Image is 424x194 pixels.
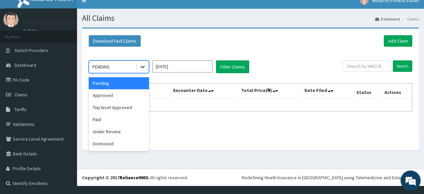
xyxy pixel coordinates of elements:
[39,56,92,124] span: We're online!
[14,92,27,98] span: Claims
[342,60,391,72] input: Search by HMO ID
[382,84,412,99] th: Actions
[3,12,18,27] img: User Image
[354,84,382,99] th: Status
[301,84,354,99] th: Date Filed
[35,38,113,46] div: Chat with us now
[23,29,40,33] a: Online
[170,84,238,99] th: Encounter Date
[152,60,213,72] input: Select Month and Year
[375,16,400,22] a: Dashboard
[89,77,149,89] div: Pending
[89,101,149,113] div: Top level Approved
[242,174,419,181] div: Redefining Heath Insurance in [GEOGRAPHIC_DATA] using Telemedicine and Data Science!
[92,63,110,70] div: PENDING
[77,169,424,186] footer: All rights reserved.
[384,35,412,47] a: Add Claim
[89,35,141,47] button: Download Paid Claims
[216,60,249,73] button: Filter Claims
[89,126,149,138] div: Under Review
[82,175,150,181] strong: Copyright © 2017 .
[393,60,412,72] input: Search
[23,19,83,25] p: Bodyros Fitness studio
[82,14,419,22] h1: All Claims
[401,16,419,22] li: Claims
[3,126,128,149] textarea: Type your message and hit 'Enter'
[89,113,149,126] div: Paid
[89,138,149,150] div: Dismissed
[238,84,301,99] th: Total Price(₦)
[14,62,36,68] span: Dashboard
[12,34,27,50] img: d_794563401_company_1708531726252_794563401
[120,175,148,181] a: RelianceHMO
[89,89,149,101] div: Approved
[110,3,126,19] div: Minimize live chat window
[14,106,26,112] span: Tariffs
[14,47,49,53] span: Switch Providers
